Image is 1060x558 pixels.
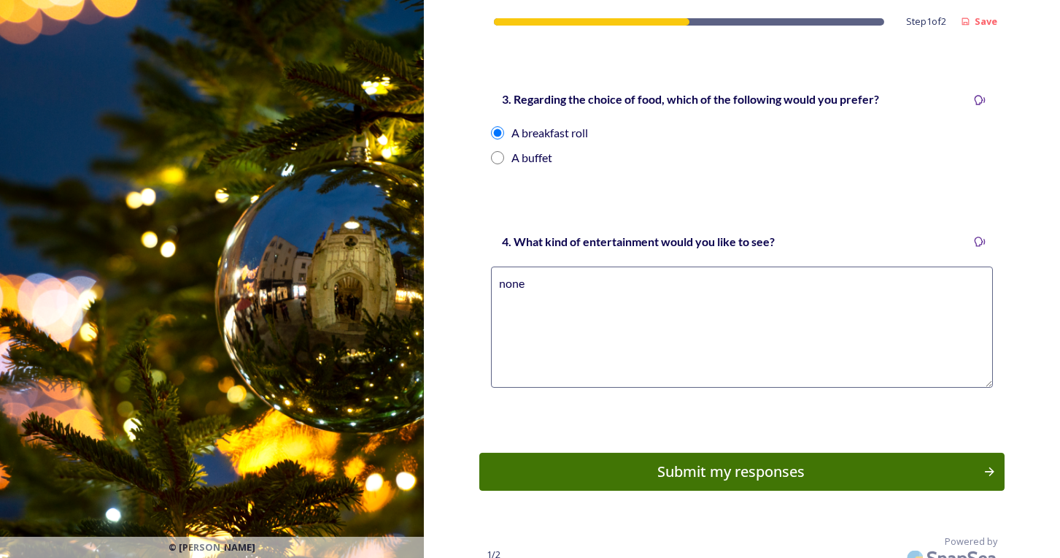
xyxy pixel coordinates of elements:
strong: Save [975,15,997,28]
span: Step 1 of 2 [906,15,946,28]
div: A buffet [511,149,552,167]
div: Submit my responses [487,461,975,483]
div: A breakfast roll [511,124,588,142]
strong: 4. What kind of entertainment would you like to see? [502,234,775,248]
span: Powered by [945,535,997,549]
button: Continue [479,453,1005,491]
span: © [PERSON_NAME] [169,540,255,554]
textarea: none [491,267,993,388]
strong: 3. Regarding the choice of food, which of the following would you prefer? [502,92,879,106]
